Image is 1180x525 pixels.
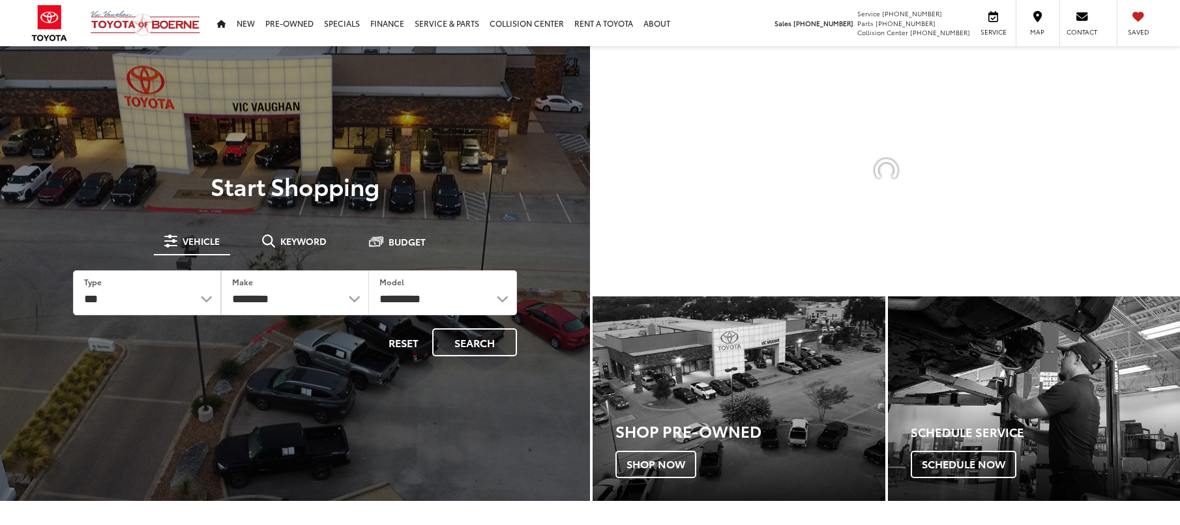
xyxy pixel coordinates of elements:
span: Parts [857,18,874,28]
span: Collision Center [857,27,908,37]
a: Shop Pre-Owned Shop Now [593,296,885,501]
span: [PHONE_NUMBER] [910,27,970,37]
span: Service [857,8,880,18]
span: Service [979,27,1008,36]
span: Map [1023,27,1052,36]
span: Saved [1124,27,1153,36]
div: Toyota [593,296,885,501]
h3: Shop Pre-Owned [615,422,885,439]
span: [PHONE_NUMBER] [876,18,936,28]
span: Shop Now [615,451,696,478]
button: Search [432,328,517,356]
label: Type [84,276,102,287]
section: Carousel section with vehicle pictures - may contain disclaimers. [593,46,1180,294]
span: [PHONE_NUMBER] [793,18,853,28]
label: Make [232,276,253,287]
img: Vic Vaughan Toyota of Boerne [90,10,201,36]
button: Reset [377,328,430,356]
span: Sales [774,18,791,28]
span: [PHONE_NUMBER] [882,8,942,18]
span: Keyword [280,236,327,246]
span: Vehicle [183,236,220,246]
p: Start Shopping [55,173,535,199]
span: Schedule Now [911,451,1016,478]
label: Model [379,276,404,287]
span: Budget [389,237,426,246]
span: Contact [1067,27,1097,36]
